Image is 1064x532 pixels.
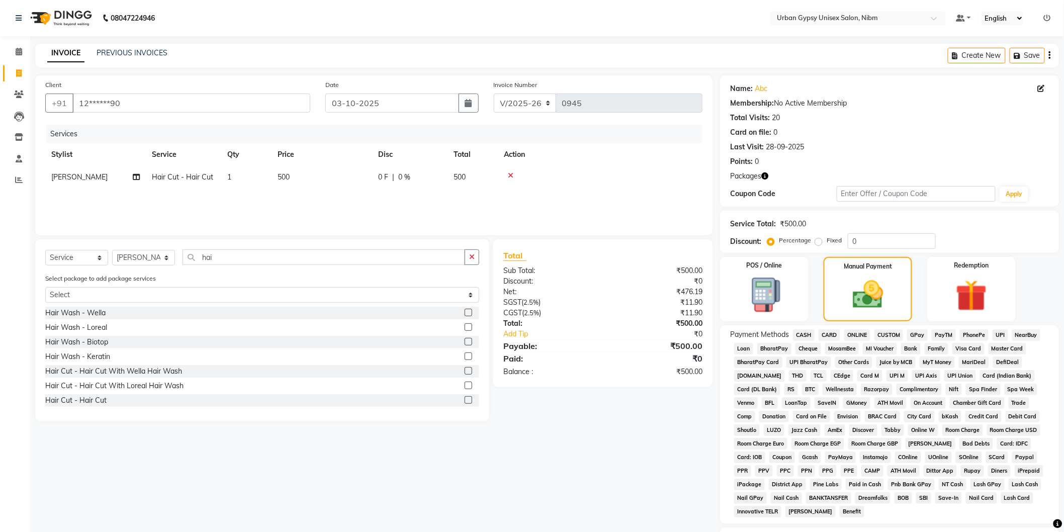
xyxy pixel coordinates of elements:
span: Diners [988,465,1011,477]
span: Hair Cut - Hair Cut [152,172,213,182]
span: BharatPay [757,343,791,354]
span: ATH Movil [874,397,907,409]
div: ₹500.00 [780,219,806,229]
span: Rupay [961,465,984,477]
button: Apply [1000,187,1028,202]
span: Online W [908,424,938,436]
span: | [392,172,394,183]
span: Packages [730,171,761,182]
div: Payable: [496,340,603,352]
span: Discover [849,424,877,436]
span: Innovative TELR [734,506,781,517]
div: ₹0 [603,276,710,287]
span: PPC [777,465,794,477]
span: Nail Cash [771,492,802,504]
span: MyT Money [920,357,955,368]
span: On Account [911,397,946,409]
th: Total [448,143,498,166]
span: DefiDeal [993,357,1022,368]
span: [PERSON_NAME] [906,438,956,450]
div: Service Total: [730,219,776,229]
span: 500 [454,172,466,182]
label: Select package to add package services [45,274,156,283]
div: 20 [772,113,780,123]
span: Coupon [769,452,795,463]
span: PhonePe [960,329,989,341]
span: Benefit [840,506,864,517]
div: Hair Cut - Hair Cut [45,395,107,406]
span: Lash Card [1001,492,1034,504]
span: [DOMAIN_NAME] [734,370,785,382]
span: iPrepaid [1015,465,1043,477]
span: Juice by MCB [876,357,916,368]
span: BTC [802,384,819,395]
span: UOnline [925,452,952,463]
span: NearBuy [1012,329,1041,341]
input: Enter Offer / Coupon Code [837,186,996,202]
div: Name: [730,83,753,94]
span: COnline [895,452,921,463]
span: Spa Week [1005,384,1038,395]
span: PPR [734,465,751,477]
div: Total Visits: [730,113,770,123]
span: Room Charge USD [987,424,1041,436]
span: Comp [734,411,755,422]
span: Lash Cash [1009,479,1041,490]
span: Nift [946,384,962,395]
th: Stylist [45,143,146,166]
span: BFL [762,397,778,409]
span: RS [784,384,798,395]
span: Complimentary [897,384,942,395]
button: Create New [948,48,1006,63]
button: Save [1010,48,1045,63]
input: Search by Name/Mobile/Email/Code [72,94,310,113]
div: Hair Wash - Biotop [45,337,108,347]
span: Instamojo [860,452,891,463]
div: Points: [730,156,753,167]
div: ( ) [496,297,603,308]
img: _cash.svg [843,277,893,312]
span: Save-In [935,492,962,504]
span: Dreamfolks [855,492,891,504]
span: Jazz Cash [788,424,821,436]
span: Trade [1009,397,1030,409]
span: GMoney [843,397,870,409]
label: Invoice Number [494,80,538,90]
span: Nail Card [966,492,997,504]
span: BANKTANSFER [806,492,851,504]
span: PPE [841,465,857,477]
span: CUSTOM [874,329,904,341]
span: BOB [895,492,912,504]
span: UPI Union [944,370,976,382]
div: Hair Cut - Hair Cut With Loreal Hair Wash [45,381,184,391]
div: ₹500.00 [603,265,710,276]
span: PPV [755,465,773,477]
span: PPG [819,465,837,477]
span: Bad Debts [959,438,993,450]
span: LUZO [764,424,784,436]
span: Loan [734,343,753,354]
span: ONLINE [844,329,870,341]
span: PayMaya [825,452,856,463]
img: _pos-terminal.svg [739,276,790,314]
span: [PERSON_NAME] [785,506,836,517]
span: Room Charge EGP [791,438,844,450]
span: BRAC Card [865,411,900,422]
th: Service [146,143,221,166]
span: GPay [907,329,928,341]
div: ₹11.90 [603,297,710,308]
span: Donation [759,411,789,422]
span: CEdge [831,370,854,382]
th: Qty [221,143,272,166]
label: Date [325,80,339,90]
span: SGST [503,298,521,307]
span: Gcash [799,452,821,463]
span: BharatPay Card [734,357,782,368]
span: Cheque [795,343,821,354]
button: +91 [45,94,73,113]
span: 1 [227,172,231,182]
span: Other Cards [835,357,872,368]
label: Redemption [954,261,989,270]
span: NT Cash [939,479,966,490]
span: Card: IDFC [997,438,1031,450]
